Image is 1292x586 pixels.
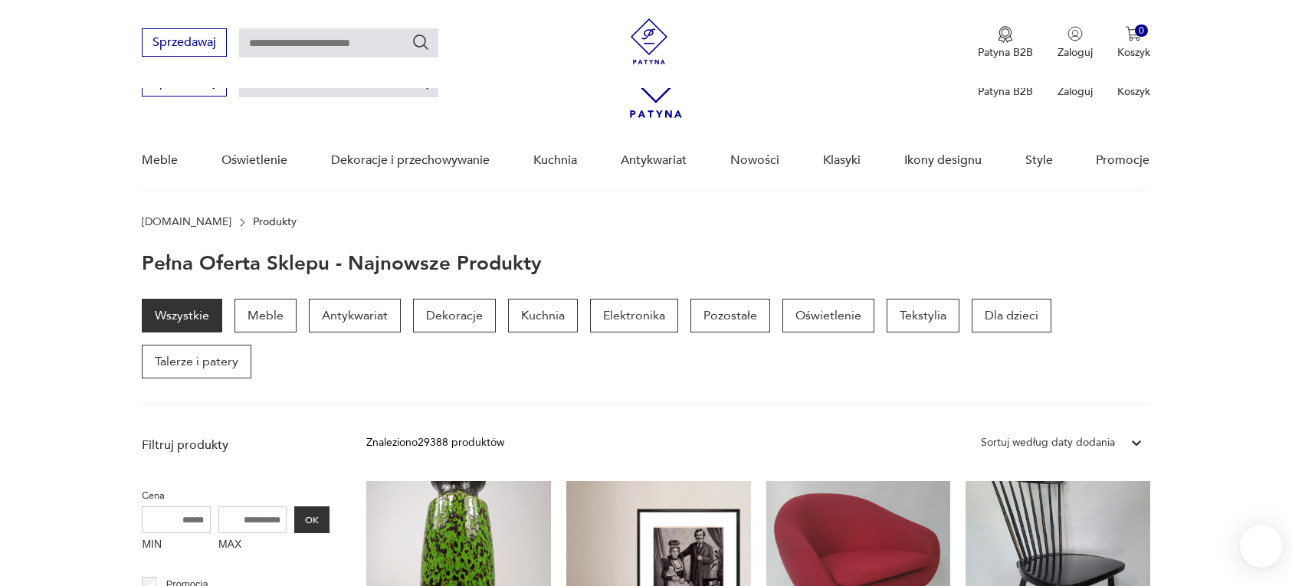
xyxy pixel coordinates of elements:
[1117,26,1150,60] button: 0Koszyk
[1117,84,1150,99] p: Koszyk
[998,26,1013,43] img: Ikona medalu
[1117,45,1150,60] p: Koszyk
[142,299,222,332] a: Wszystkie
[1058,84,1093,99] p: Zaloguj
[690,299,770,332] a: Pozostałe
[1240,525,1283,568] iframe: Smartsupp widget button
[142,533,211,558] label: MIN
[730,131,779,190] a: Nowości
[142,437,330,453] p: Filtruj produkty
[1025,131,1053,190] a: Style
[1135,25,1148,38] div: 0
[142,345,251,378] a: Talerze i patery
[1067,26,1083,41] img: Ikonka użytkownika
[1126,26,1141,41] img: Ikona koszyka
[533,131,577,190] a: Kuchnia
[142,78,227,89] a: Sprzedawaj
[142,253,542,274] h1: Pełna oferta sklepu - najnowsze produkty
[508,299,578,332] a: Kuchnia
[309,299,401,332] a: Antykwariat
[626,18,672,64] img: Patyna - sklep z meblami i dekoracjami vintage
[142,131,178,190] a: Meble
[590,299,678,332] a: Elektronika
[294,506,330,533] button: OK
[142,216,231,228] a: [DOMAIN_NAME]
[887,299,959,332] a: Tekstylia
[621,131,687,190] a: Antykwariat
[823,131,861,190] a: Klasyki
[978,84,1033,99] p: Patyna B2B
[366,434,504,451] div: Znaleziono 29388 produktów
[1096,131,1149,190] a: Promocje
[412,33,430,51] button: Szukaj
[221,131,287,190] a: Oświetlenie
[904,131,982,190] a: Ikony designu
[978,26,1033,60] button: Patyna B2B
[234,299,297,332] a: Meble
[331,131,490,190] a: Dekoracje i przechowywanie
[782,299,874,332] a: Oświetlenie
[142,28,227,57] button: Sprzedawaj
[981,434,1115,451] div: Sortuj według daty dodania
[1058,45,1093,60] p: Zaloguj
[253,216,297,228] p: Produkty
[978,26,1033,60] a: Ikona medaluPatyna B2B
[142,487,330,504] p: Cena
[413,299,496,332] a: Dekoracje
[1058,26,1093,60] button: Zaloguj
[978,45,1033,60] p: Patyna B2B
[972,299,1051,332] a: Dla dzieci
[218,533,287,558] label: MAX
[142,38,227,49] a: Sprzedawaj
